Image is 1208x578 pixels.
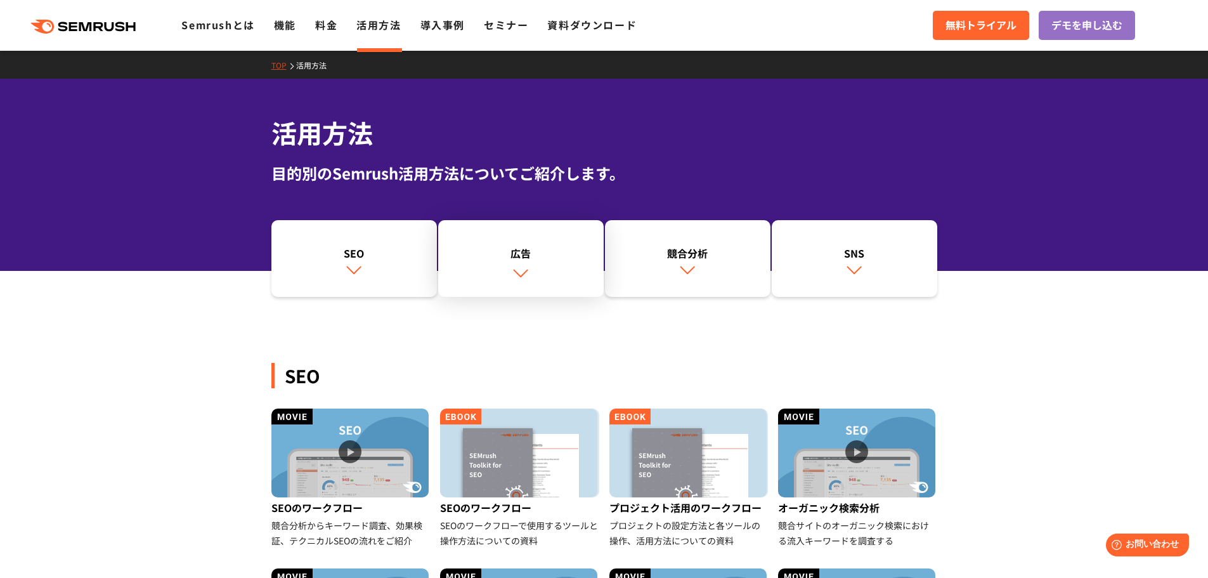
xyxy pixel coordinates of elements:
a: 料金 [315,17,337,32]
a: 活用方法 [356,17,401,32]
a: SEOのワークフロー SEOのワークフローで使用するツールと操作方法についての資料 [440,409,599,548]
iframe: Help widget launcher [1095,529,1194,564]
div: 競合分析からキーワード調査、効果検証、テクニカルSEOの流れをご紹介 [271,518,431,548]
div: 競合分析 [611,246,764,261]
a: セミナー [484,17,528,32]
a: SEO [271,220,437,298]
div: プロジェクト活用のワークフロー [609,497,769,518]
a: 活用方法 [296,60,336,70]
div: SEO [271,363,937,388]
div: オーガニック検索分析 [778,497,937,518]
a: 資料ダウンロード [547,17,637,32]
div: SEOのワークフロー [271,497,431,518]
a: SEOのワークフロー 競合分析からキーワード調査、効果検証、テクニカルSEOの流れをご紹介 [271,409,431,548]
div: SEO [278,246,431,261]
a: 機能 [274,17,296,32]
div: 目的別のSemrush活用方法についてご紹介します。 [271,162,937,185]
a: SNS [772,220,937,298]
h1: 活用方法 [271,114,937,152]
a: デモを申し込む [1039,11,1135,40]
a: 導入事例 [420,17,465,32]
div: SEOのワークフローで使用するツールと操作方法についての資料 [440,518,599,548]
a: プロジェクト活用のワークフロー プロジェクトの設定方法と各ツールの操作、活用方法についての資料 [609,409,769,548]
a: Semrushとは [181,17,254,32]
div: SNS [778,246,931,261]
a: 競合分析 [605,220,770,298]
a: オーガニック検索分析 競合サイトのオーガニック検索における流入キーワードを調査する [778,409,937,548]
div: SEOのワークフロー [440,497,599,518]
span: デモを申し込む [1051,17,1122,34]
div: プロジェクトの設定方法と各ツールの操作、活用方法についての資料 [609,518,769,548]
div: 競合サイトのオーガニック検索における流入キーワードを調査する [778,518,937,548]
div: 広告 [445,246,597,261]
a: 広告 [438,220,604,298]
span: 無料トライアル [945,17,1016,34]
a: TOP [271,60,296,70]
a: 無料トライアル [933,11,1029,40]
